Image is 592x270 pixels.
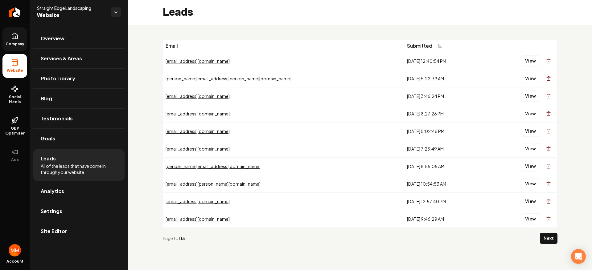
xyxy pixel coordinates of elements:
button: View [521,213,540,224]
img: Matthew Meyer [9,244,21,256]
button: View [521,55,540,66]
a: Overview [33,29,125,48]
span: Company [3,42,27,46]
span: Settings [41,208,62,215]
div: [DATE] 8:27:28 PM [407,111,483,117]
span: Leads [41,155,56,162]
span: Website [37,11,106,20]
button: Submitted [407,40,446,51]
button: View [521,73,540,84]
img: Rebolt Logo [9,7,21,17]
div: [EMAIL_ADDRESS][DOMAIN_NAME] [166,58,402,64]
button: Next [540,233,557,244]
span: All of the leads that have come in through your website. [41,163,117,175]
div: [DATE] 12:57:40 PM [407,198,483,204]
a: Blog [33,89,125,108]
a: Site Editor [33,221,125,241]
div: [EMAIL_ADDRESS][DOMAIN_NAME] [166,198,402,204]
span: Photo Library [41,75,75,82]
a: Analytics [33,181,125,201]
span: Ads [9,157,21,162]
button: View [521,126,540,137]
button: View [521,178,540,189]
div: [DATE] 5:02:46 PM [407,128,483,134]
span: Analytics [41,187,64,195]
span: Straight Edge Landscaping [37,5,106,11]
div: [DATE] 9:46:29 AM [407,216,483,222]
div: [PERSON_NAME][EMAIL_ADDRESS][PERSON_NAME][DOMAIN_NAME] [166,75,402,82]
span: GBP Optimizer [2,126,27,136]
span: Services & Areas [41,55,82,62]
strong: 13 [180,236,185,241]
div: [DATE] 3:46:24 PM [407,93,483,99]
h2: Leads [163,6,193,18]
a: Social Media [2,80,27,109]
div: Open Intercom Messenger [571,249,586,264]
div: [EMAIL_ADDRESS][DOMAIN_NAME] [166,146,402,152]
div: [EMAIL_ADDRESS][DOMAIN_NAME] [166,111,402,117]
div: [EMAIL_ADDRESS][PERSON_NAME][DOMAIN_NAME] [166,181,402,187]
span: Submitted [407,42,432,50]
button: View [521,161,540,172]
div: [DATE] 8:55:05 AM [407,163,483,169]
button: Ads [2,143,27,167]
div: Email [166,42,402,50]
div: [EMAIL_ADDRESS][DOMAIN_NAME] [166,128,402,134]
a: Services & Areas [33,49,125,68]
div: [DATE] 5:22:39 AM [407,75,483,82]
span: of [175,236,180,241]
span: Overview [41,35,64,42]
div: [DATE] 7:23:49 AM [407,146,483,152]
div: [DATE] 10:54:53 AM [407,181,483,187]
a: Settings [33,201,125,221]
a: Photo Library [33,69,125,88]
div: [EMAIL_ADDRESS][DOMAIN_NAME] [166,93,402,99]
span: Testimonials [41,115,73,122]
span: Site Editor [41,228,67,235]
a: GBP Optimizer [2,112,27,141]
strong: 1 [173,236,175,241]
a: Goals [33,129,125,148]
div: [PERSON_NAME][EMAIL_ADDRESS][DOMAIN_NAME] [166,163,402,169]
button: View [521,196,540,207]
div: [EMAIL_ADDRESS][DOMAIN_NAME] [166,216,402,222]
button: Open user button [9,244,21,256]
span: Website [4,68,26,73]
button: View [521,108,540,119]
span: Social Media [2,95,27,104]
span: Goals [41,135,55,142]
a: Company [2,27,27,51]
span: Account [6,259,23,264]
div: [DATE] 12:40:54 PM [407,58,483,64]
span: Blog [41,95,52,102]
span: Page [163,236,173,241]
a: Testimonials [33,109,125,128]
button: View [521,143,540,154]
button: View [521,91,540,102]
